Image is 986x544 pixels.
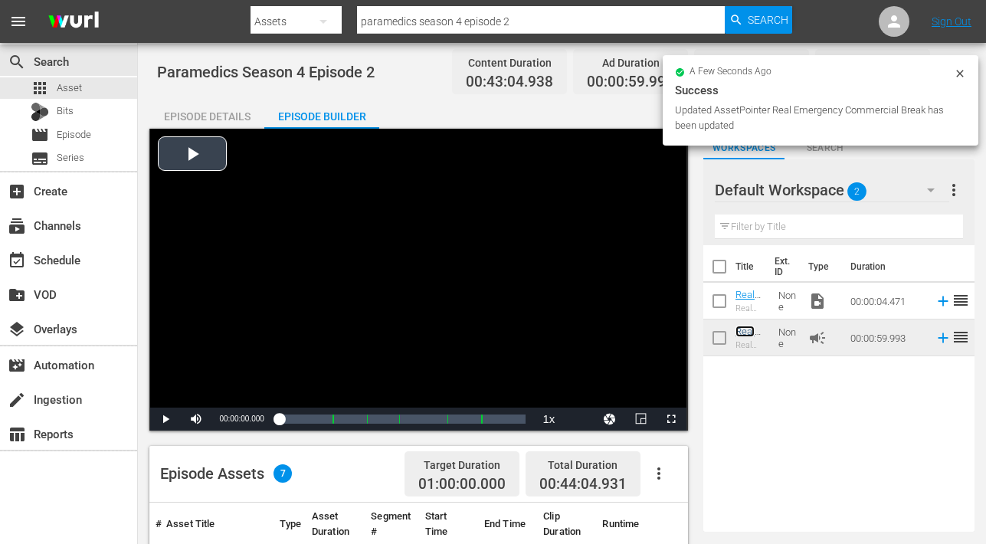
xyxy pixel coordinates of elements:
div: Updated AssetPointer Real Emergency Commercial Break has been updated [675,103,950,133]
span: Create [8,182,26,201]
a: Real Emergency Commercial Break [735,326,765,395]
div: Ad Duration [587,52,674,74]
button: Play [150,408,181,431]
div: Promo Duration [708,52,795,74]
span: 01:00:00.000 [418,476,506,493]
span: 7 [274,464,292,483]
button: Fullscreen [656,408,686,431]
svg: Add to Episode [935,329,952,346]
span: menu [9,12,28,31]
span: Ad [808,329,827,347]
th: Title [735,245,765,288]
span: Search [8,53,26,71]
span: Episode [57,127,91,143]
span: Automation [8,356,26,375]
button: Picture-in-Picture [625,408,656,431]
span: Schedule [8,251,26,270]
span: a few seconds ago [690,66,771,78]
th: Duration [841,245,933,288]
span: Series [57,150,84,165]
button: Mute [181,408,211,431]
td: 00:00:04.471 [844,283,929,320]
button: Episode Details [149,98,264,129]
button: Search [725,6,792,34]
button: more_vert [945,172,963,208]
span: Asset [57,80,82,96]
span: Bits [57,103,74,119]
div: Total Duration [539,454,627,476]
span: Reports [8,425,26,444]
button: Jump To Time [595,408,625,431]
div: Total Duration [829,52,916,74]
span: Asset [31,79,49,97]
div: Video Player [150,129,686,431]
div: Success [675,81,966,100]
th: Ext. ID [765,245,799,288]
div: Bits [31,103,49,121]
div: Real Emergency Commercial Break [735,340,766,350]
div: Episode Assets [160,464,292,483]
button: Playback Rate [533,408,564,431]
span: 00:00:00.000 [219,415,264,423]
div: Episode Details [149,98,264,135]
span: 00:44:04.931 [539,475,627,493]
td: None [772,283,802,320]
span: Search [748,6,788,34]
span: Channels [8,217,26,235]
span: Paramedics Season 4 Episode 2 [157,63,375,81]
a: Sign Out [932,15,971,28]
span: reorder [952,328,970,346]
span: 00:43:04.938 [466,74,553,91]
div: Real Emergency Bumper [735,303,766,313]
span: Ingestion [8,391,26,409]
span: 00:00:59.993 [587,74,674,91]
div: Content Duration [466,52,553,74]
svg: Add to Episode [935,293,952,310]
div: Target Duration [418,454,506,476]
span: 2 [847,175,866,208]
span: VOD [8,286,26,304]
td: None [772,320,802,356]
img: ans4CAIJ8jUAAAAAAAAAAAAAAAAAAAAAAAAgQb4GAAAAAAAAAAAAAAAAAAAAAAAAJMjXAAAAAAAAAAAAAAAAAAAAAAAAgAT5G... [37,4,110,40]
span: Video [808,292,827,310]
span: Series [31,149,49,168]
td: 00:00:59.993 [844,320,929,356]
div: Episode Builder [264,98,379,135]
span: Episode [31,126,49,144]
span: more_vert [945,181,963,199]
div: Progress Bar [280,415,526,424]
span: Overlays [8,320,26,339]
a: Real Emergency Bumper [735,289,764,346]
th: Type [799,245,841,288]
button: Episode Builder [264,98,379,129]
span: reorder [952,291,970,310]
div: Default Workspace [715,169,949,211]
